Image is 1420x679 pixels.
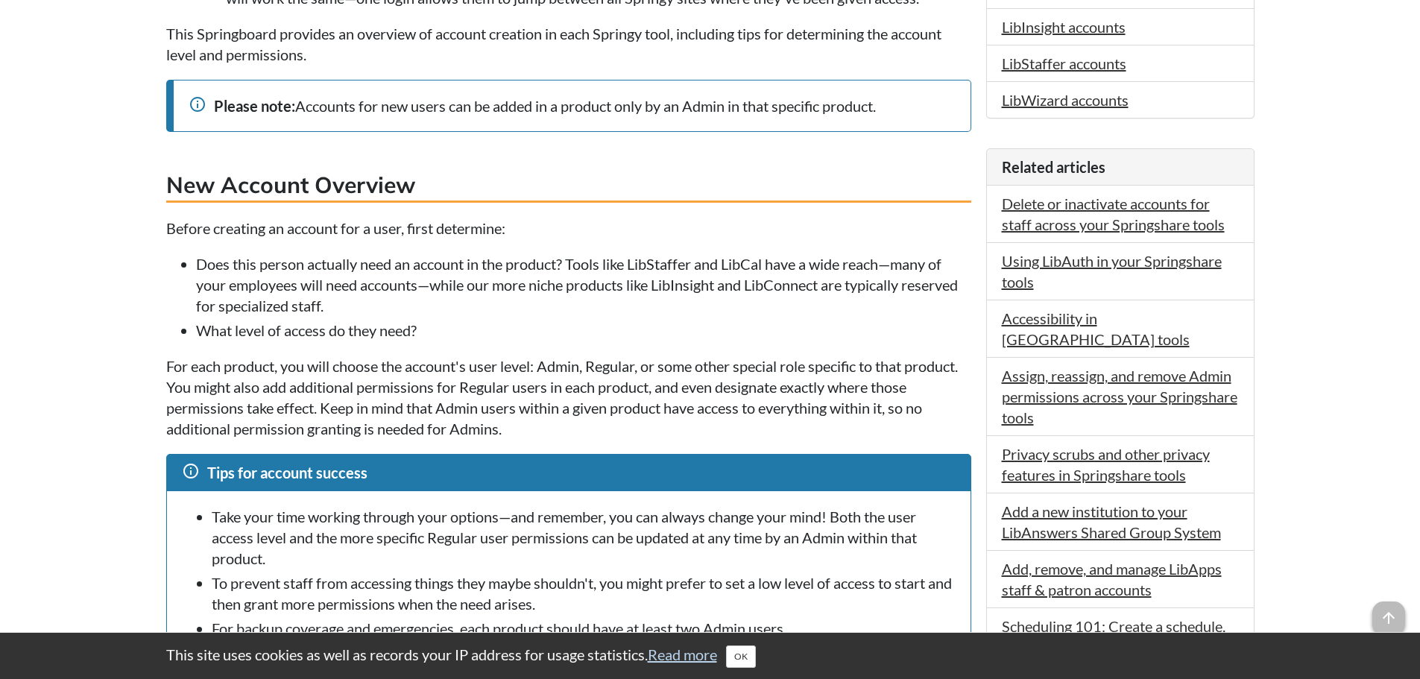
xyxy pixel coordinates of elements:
[207,464,367,481] span: Tips for account success
[196,253,971,316] li: Does this person actually need an account in the product? Tools like LibStaffer and LibCal have a...
[189,95,206,113] span: info
[1002,195,1225,233] a: Delete or inactivate accounts for staff across your Springshare tools
[726,645,756,668] button: Close
[1002,617,1225,677] a: Scheduling 101: Create a schedule, add shifts, and manage staff assignments
[1372,603,1405,621] a: arrow_upward
[1002,560,1222,599] a: Add, remove, and manage LibApps staff & patron accounts
[1372,601,1405,634] span: arrow_upward
[212,506,956,569] li: Take your time working through your options—and remember, you can always change your mind! Both t...
[1002,158,1105,176] span: Related articles
[1002,367,1237,426] a: Assign, reassign, and remove Admin permissions across your Springshare tools
[166,218,971,239] p: Before creating an account for a user, first determine:
[1002,54,1126,72] a: LibStaffer accounts
[214,97,295,115] strong: Please note:
[212,618,956,639] li: For backup coverage and emergencies, each product should have at least two Admin users.
[166,169,971,203] h3: New Account Overview
[166,23,971,65] p: This Springboard provides an overview of account creation in each Springy tool, including tips fo...
[189,95,956,116] div: Accounts for new users can be added in a product only by an Admin in that specific product.
[151,644,1269,668] div: This site uses cookies as well as records your IP address for usage statistics.
[166,356,971,439] p: For each product, you will choose the account's user level: Admin, Regular, or some other special...
[648,645,717,663] a: Read more
[212,572,956,614] li: To prevent staff from accessing things they maybe shouldn't, you might prefer to set a low level ...
[182,462,200,480] span: info
[196,320,971,341] li: What level of access do they need?
[1002,252,1222,291] a: Using LibAuth in your Springshare tools
[1002,309,1190,348] a: Accessibility in [GEOGRAPHIC_DATA] tools
[1002,18,1126,36] a: LibInsight accounts
[1002,91,1129,109] a: LibWizard accounts
[1002,445,1210,484] a: Privacy scrubs and other privacy features in Springshare tools
[1002,502,1221,541] a: Add a new institution to your LibAnswers Shared Group System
